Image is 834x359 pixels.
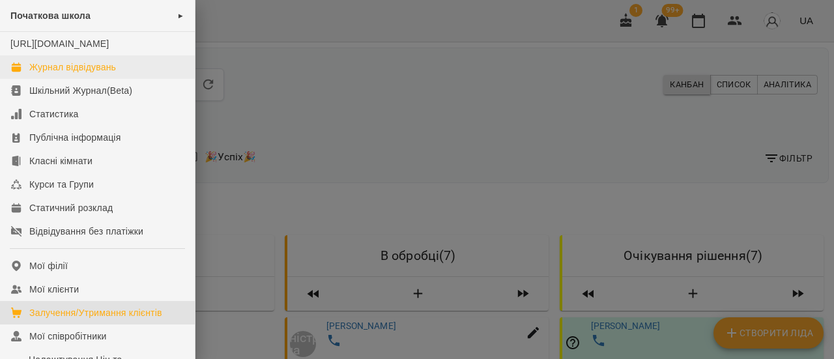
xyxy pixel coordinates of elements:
[29,259,68,272] div: Мої філії
[29,84,132,97] div: Шкільний Журнал(Beta)
[29,131,121,144] div: Публічна інформація
[29,330,107,343] div: Мої співробітники
[29,306,162,319] div: Залучення/Утримання клієнтів
[29,178,94,191] div: Курси та Групи
[29,283,79,296] div: Мої клієнти
[177,10,184,21] span: ►
[29,201,113,214] div: Статичний розклад
[29,61,116,74] div: Журнал відвідувань
[10,10,91,21] span: Початкова школа
[29,154,93,167] div: Класні кімнати
[10,38,109,49] a: [URL][DOMAIN_NAME]
[29,225,143,238] div: Відвідування без платіжки
[29,108,79,121] div: Статистика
